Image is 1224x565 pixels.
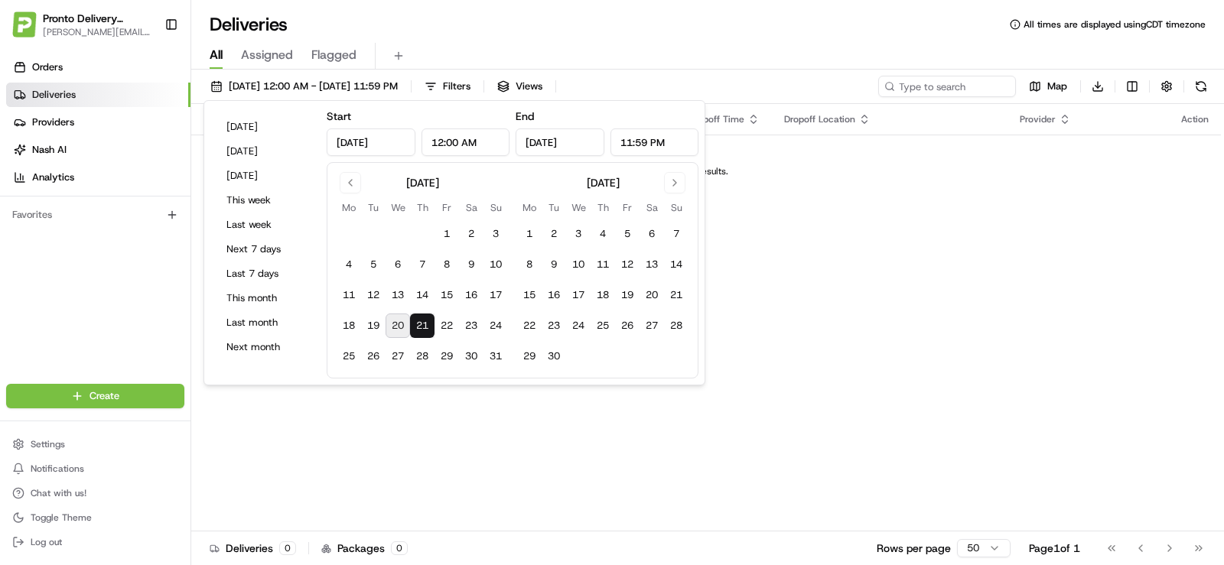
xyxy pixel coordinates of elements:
[516,128,604,156] input: Date
[459,200,483,216] th: Saturday
[386,200,410,216] th: Wednesday
[542,252,566,277] button: 9
[422,128,510,156] input: Time
[31,463,84,475] span: Notifications
[483,283,508,307] button: 17
[220,190,311,211] button: This week
[152,259,185,271] span: Pylon
[386,313,410,338] button: 20
[517,200,542,216] th: Monday
[203,76,405,97] button: [DATE] 12:00 AM - [DATE] 11:59 PM
[52,146,251,161] div: Start new chat
[459,344,483,369] button: 30
[43,26,152,38] button: [PERSON_NAME][EMAIL_ADDRESS][DOMAIN_NAME]
[566,313,591,338] button: 24
[311,46,356,64] span: Flagged
[483,313,508,338] button: 24
[391,541,408,555] div: 0
[6,55,190,80] a: Orders
[878,76,1016,97] input: Type to search
[361,344,386,369] button: 26
[435,252,459,277] button: 8
[435,222,459,246] button: 1
[6,203,184,227] div: Favorites
[418,76,477,97] button: Filters
[220,214,311,235] button: Last week
[220,312,311,333] button: Last month
[1047,80,1067,93] span: Map
[1022,76,1074,97] button: Map
[459,222,483,246] button: 2
[32,143,67,157] span: Nash AI
[1024,18,1206,31] span: All times are displayed using CDT timezone
[361,252,386,277] button: 5
[386,344,410,369] button: 27
[31,511,92,524] span: Toggle Theme
[443,80,470,93] span: Filters
[220,239,311,260] button: Next 7 days
[32,115,74,129] span: Providers
[241,46,293,64] span: Assigned
[542,313,566,338] button: 23
[410,252,435,277] button: 7
[591,222,615,246] button: 4
[6,433,184,455] button: Settings
[43,11,152,26] button: Pronto Delivery Service
[145,222,246,237] span: API Documentation
[337,313,361,338] button: 18
[15,223,28,235] div: 📗
[542,222,566,246] button: 2
[337,344,361,369] button: 25
[229,80,398,93] span: [DATE] 12:00 AM - [DATE] 11:59 PM
[591,313,615,338] button: 25
[566,283,591,307] button: 17
[15,146,43,174] img: 1736555255976-a54dd68f-1ca7-489b-9aae-adbdc363a1c4
[591,283,615,307] button: 18
[591,252,615,277] button: 11
[210,46,223,64] span: All
[517,252,542,277] button: 8
[197,165,1215,177] div: No results.
[459,252,483,277] button: 9
[640,283,664,307] button: 20
[664,252,688,277] button: 14
[6,482,184,504] button: Chat with us!
[610,128,699,156] input: Time
[483,344,508,369] button: 31
[220,165,311,187] button: [DATE]
[220,336,311,358] button: Next month
[210,12,288,37] h1: Deliveries
[31,536,62,548] span: Log out
[459,283,483,307] button: 16
[517,344,542,369] button: 29
[9,216,123,243] a: 📗Knowledge Base
[361,200,386,216] th: Tuesday
[279,541,296,555] div: 0
[542,344,566,369] button: 30
[566,252,591,277] button: 10
[90,389,119,403] span: Create
[337,200,361,216] th: Monday
[640,252,664,277] button: 13
[337,283,361,307] button: 11
[410,200,435,216] th: Thursday
[615,283,640,307] button: 19
[361,313,386,338] button: 19
[220,141,311,162] button: [DATE]
[566,200,591,216] th: Wednesday
[12,11,37,37] img: Pronto Delivery Service
[615,222,640,246] button: 5
[40,99,252,115] input: Clear
[490,76,549,97] button: Views
[321,541,408,556] div: Packages
[386,283,410,307] button: 13
[483,200,508,216] th: Sunday
[587,175,620,190] div: [DATE]
[640,222,664,246] button: 6
[1029,541,1080,556] div: Page 1 of 1
[516,80,542,93] span: Views
[260,151,278,169] button: Start new chat
[483,222,508,246] button: 3
[410,344,435,369] button: 28
[435,283,459,307] button: 15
